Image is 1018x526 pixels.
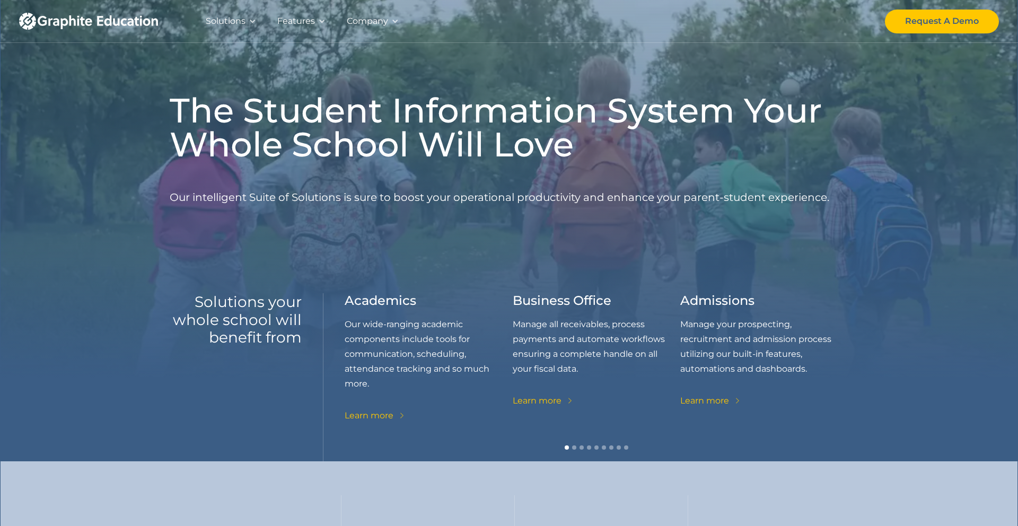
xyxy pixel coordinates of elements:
div: 4 of 9 [848,293,1016,423]
div: Solutions [206,14,245,29]
p: Manage your prospecting, recruitment and admission process utilizing our built-in features, autom... [680,317,848,376]
div: 1 of 9 [345,293,513,423]
div: Request A Demo [905,14,979,29]
div: Learn more [680,393,729,408]
h2: Solutions your whole school will benefit from [170,293,302,347]
div: Show slide 6 of 9 [602,445,606,450]
div: Show slide 5 of 9 [594,445,599,450]
a: Request A Demo [885,10,999,33]
div: 3 of 9 [680,293,848,423]
div: Show slide 7 of 9 [609,445,613,450]
div: Learn more [848,393,897,408]
h3: Development [848,293,937,309]
div: Learn more [513,393,561,408]
div: Show slide 3 of 9 [580,445,584,450]
div: Show slide 9 of 9 [624,445,628,450]
p: Our wide-ranging academic components include tools for communication, scheduling, attendance trac... [345,317,513,391]
div: Learn more [345,408,393,423]
div: Show slide 4 of 9 [587,445,591,450]
div: 2 of 9 [513,293,681,423]
h3: Academics [345,293,416,309]
h1: The Student Information System Your Whole School Will Love [170,93,848,161]
a: Learn more [345,408,406,423]
div: Show slide 2 of 9 [572,445,576,450]
div: carousel [345,293,848,461]
div: Features [277,14,315,29]
div: Show slide 1 of 9 [565,445,569,450]
div: Company [347,14,388,29]
p: Whatever the fundraising medium, manage your campaigns efficiently and effectively with custom po... [848,317,1016,376]
h3: Business Office [513,293,611,309]
div: Show slide 8 of 9 [617,445,621,450]
h3: Admissions [680,293,754,309]
p: Manage all receivables, process payments and automate workflows ensuring a complete handle on all... [513,317,681,376]
p: Our intelligent Suite of Solutions is sure to boost your operational productivity and enhance you... [170,170,829,225]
